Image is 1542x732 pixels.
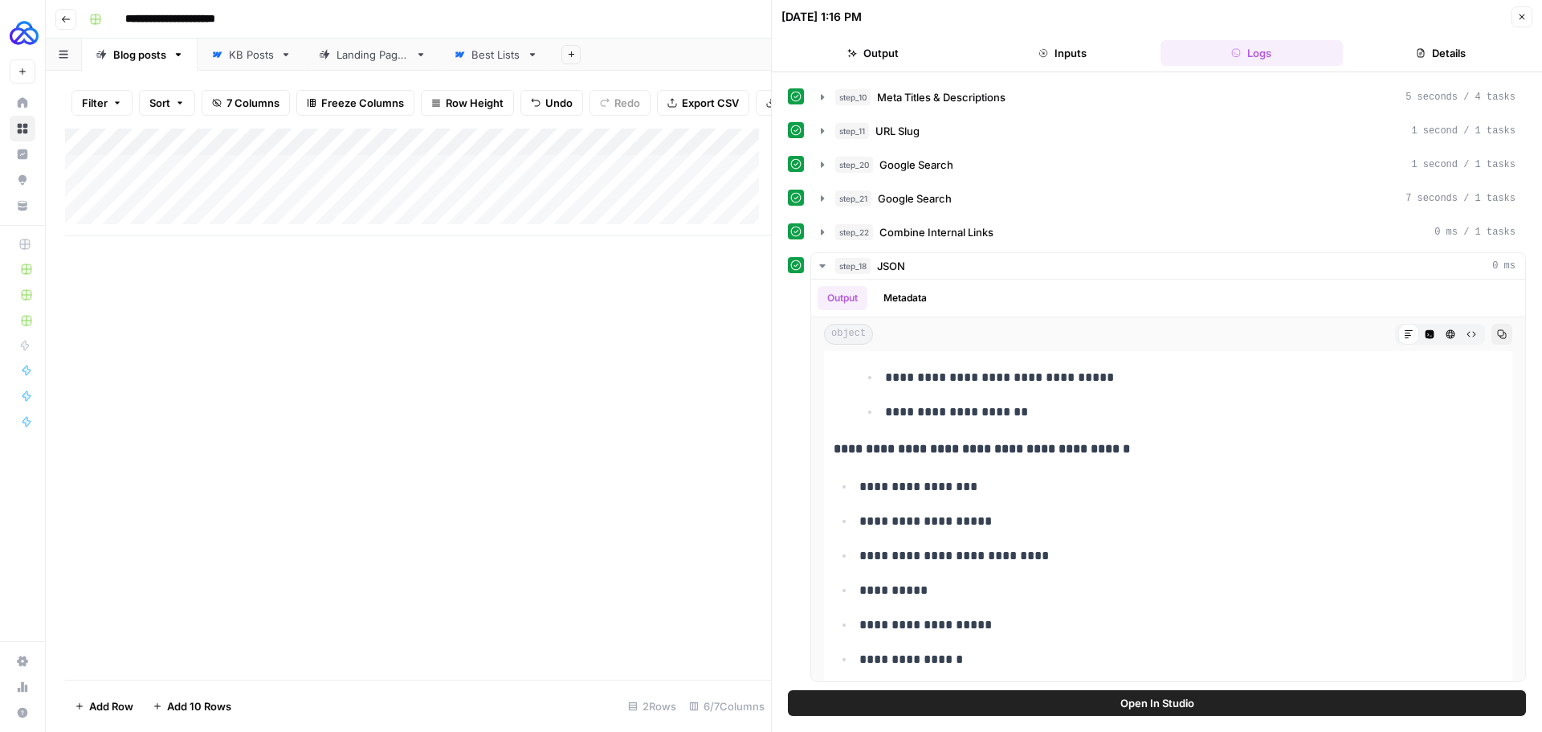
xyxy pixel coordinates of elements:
span: step_20 [835,157,873,173]
a: Insights [10,141,35,167]
span: Combine Internal Links [879,224,993,240]
div: 0 ms [811,280,1525,681]
button: Add Row [65,693,143,719]
span: object [824,324,873,345]
button: 0 ms / 1 tasks [811,219,1525,245]
a: Settings [10,648,35,674]
button: Freeze Columns [296,90,414,116]
span: Sort [149,95,170,111]
button: Logs [1161,40,1344,66]
button: Help + Support [10,700,35,726]
span: 7 Columns [226,95,279,111]
span: step_10 [835,89,871,105]
span: 0 ms [1492,259,1515,273]
button: Inputs [971,40,1154,66]
a: Landing Pages [305,39,440,71]
button: 7 Columns [202,90,290,116]
div: Landing Pages [337,47,409,63]
span: 0 ms / 1 tasks [1434,225,1515,239]
div: Blog posts [113,47,166,63]
div: 6/7 Columns [683,693,771,719]
span: URL Slug [875,123,920,139]
button: 7 seconds / 1 tasks [811,186,1525,211]
button: Sort [139,90,195,116]
span: Undo [545,95,573,111]
span: Open In Studio [1120,695,1194,711]
span: Add 10 Rows [167,698,231,714]
span: Row Height [446,95,504,111]
span: step_11 [835,123,869,139]
button: Metadata [874,286,936,310]
span: 1 second / 1 tasks [1411,157,1515,172]
span: 5 seconds / 4 tasks [1405,90,1515,104]
span: step_18 [835,258,871,274]
button: 0 ms [811,253,1525,279]
a: Home [10,90,35,116]
div: [DATE] 1:16 PM [781,9,862,25]
button: Output [818,286,867,310]
button: Open In Studio [788,690,1526,716]
span: step_21 [835,190,871,207]
button: 1 second / 1 tasks [811,152,1525,178]
button: Workspace: AUQ [10,13,35,53]
img: AUQ Logo [10,18,39,47]
span: step_22 [835,224,873,240]
div: 2 Rows [622,693,683,719]
button: 5 seconds / 4 tasks [811,84,1525,110]
button: Undo [520,90,583,116]
button: Row Height [421,90,514,116]
button: Filter [71,90,133,116]
div: KB Posts [229,47,274,63]
button: Output [781,40,965,66]
span: 7 seconds / 1 tasks [1405,191,1515,206]
span: JSON [877,258,905,274]
button: Redo [589,90,651,116]
a: Browse [10,116,35,141]
span: 1 second / 1 tasks [1411,124,1515,138]
a: Best Lists [440,39,552,71]
a: KB Posts [198,39,305,71]
div: Best Lists [471,47,520,63]
span: Filter [82,95,108,111]
a: Your Data [10,193,35,219]
button: Details [1349,40,1532,66]
span: Export CSV [682,95,739,111]
a: Opportunities [10,167,35,193]
button: Add 10 Rows [143,693,241,719]
a: Blog posts [82,39,198,71]
span: Add Row [89,698,133,714]
button: Export CSV [657,90,749,116]
button: 1 second / 1 tasks [811,118,1525,144]
span: Redo [614,95,640,111]
span: Meta Titles & Descriptions [877,89,1006,105]
span: Google Search [879,157,953,173]
span: Freeze Columns [321,95,404,111]
a: Usage [10,674,35,700]
span: Google Search [878,190,952,207]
